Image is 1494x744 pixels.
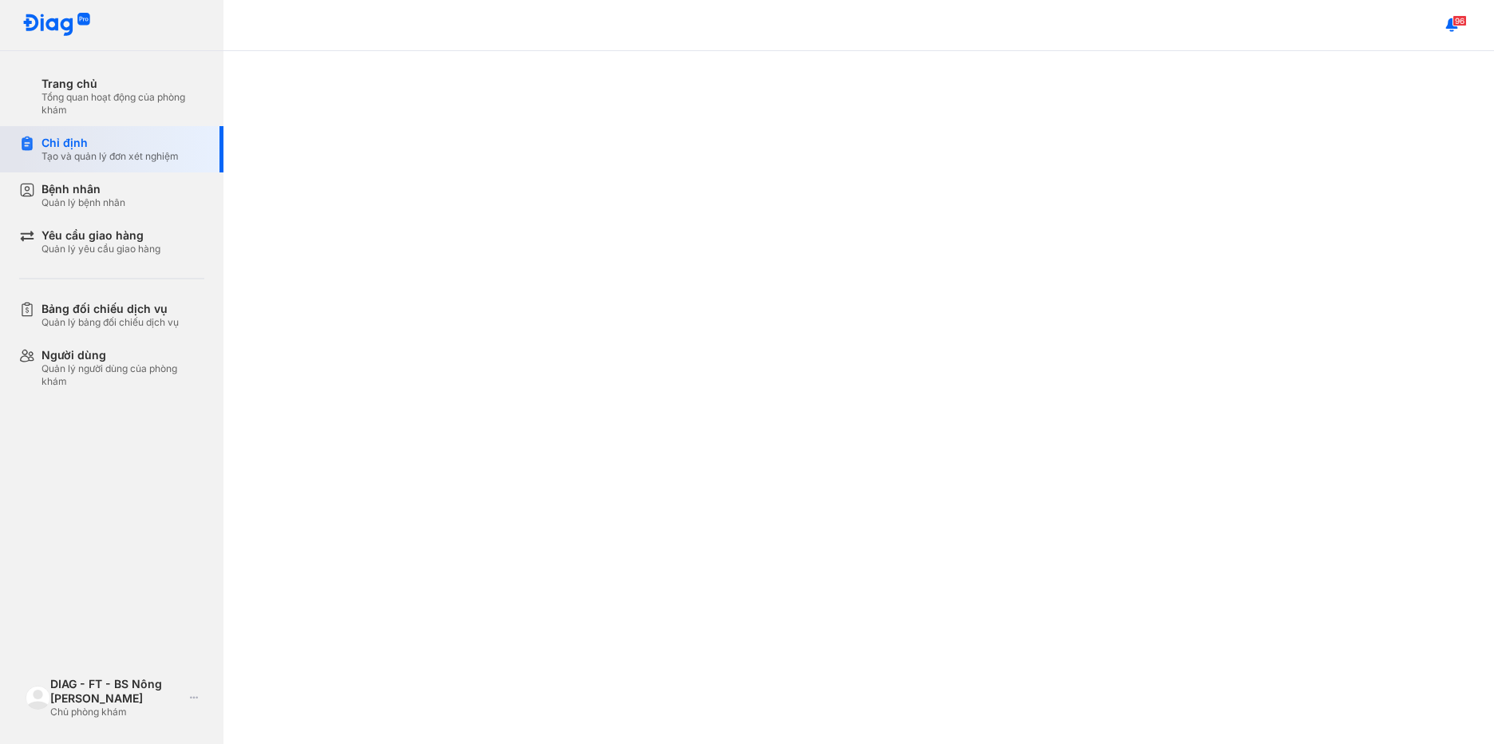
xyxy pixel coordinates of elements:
[41,150,179,163] div: Tạo và quản lý đơn xét nghiệm
[41,228,160,243] div: Yêu cầu giao hàng
[50,677,184,706] div: DIAG - FT - BS Nông [PERSON_NAME]
[41,136,179,150] div: Chỉ định
[41,243,160,255] div: Quản lý yêu cầu giao hàng
[41,362,204,388] div: Quản lý người dùng của phòng khám
[26,686,50,710] img: logo
[50,706,184,718] div: Chủ phòng khám
[41,182,125,196] div: Bệnh nhân
[41,316,179,329] div: Quản lý bảng đối chiếu dịch vụ
[41,77,204,91] div: Trang chủ
[41,302,179,316] div: Bảng đối chiếu dịch vụ
[41,196,125,209] div: Quản lý bệnh nhân
[41,348,204,362] div: Người dùng
[41,91,204,117] div: Tổng quan hoạt động của phòng khám
[22,13,91,38] img: logo
[1452,15,1467,26] span: 96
